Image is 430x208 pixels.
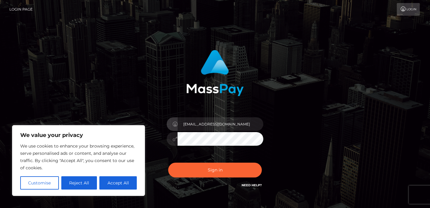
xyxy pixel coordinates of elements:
div: We value your privacy [12,125,145,196]
button: Reject All [61,176,97,190]
p: We use cookies to enhance your browsing experience, serve personalised ads or content, and analys... [20,142,137,171]
img: MassPay Login [186,50,244,96]
input: Username... [178,117,263,131]
a: Login [397,3,420,16]
button: Accept All [99,176,137,190]
p: We value your privacy [20,132,137,139]
a: Login Page [9,3,33,16]
button: Customise [20,176,59,190]
a: Need Help? [242,183,262,187]
button: Sign in [168,163,262,177]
